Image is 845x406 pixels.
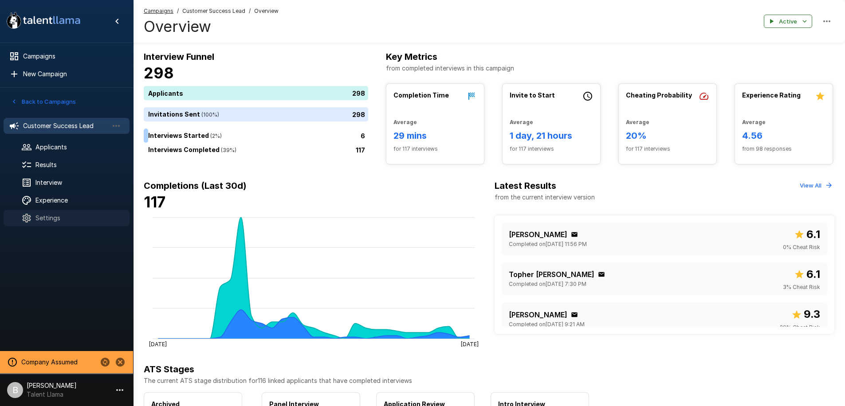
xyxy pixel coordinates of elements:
[254,7,279,16] span: Overview
[791,306,820,323] span: Overall score out of 10
[626,91,692,99] b: Cheating Probability
[352,89,365,98] p: 298
[783,243,820,252] span: 0 % Cheat Risk
[806,268,820,281] b: 6.1
[361,131,365,141] p: 6
[509,280,586,289] span: Completed on [DATE] 7:30 PM
[509,269,594,280] p: Topher [PERSON_NAME]
[742,119,766,125] b: Average
[144,376,834,385] p: The current ATS stage distribution for 116 linked applicants that have completed interviews
[509,320,585,329] span: Completed on [DATE] 9:21 AM
[461,340,479,347] tspan: [DATE]
[144,64,174,82] b: 298
[626,144,709,153] span: for 117 interviews
[509,240,587,249] span: Completed on [DATE] 11:56 PM
[806,228,820,241] b: 6.1
[626,119,649,125] b: Average
[149,340,167,347] tspan: [DATE]
[764,15,812,28] button: Active
[798,179,834,192] button: View All
[393,91,449,99] b: Completion Time
[144,17,279,36] h4: Overview
[177,7,179,16] span: /
[182,7,245,16] span: Customer Success Lead
[780,323,820,332] span: 29 % Cheat Risk
[386,51,437,62] b: Key Metrics
[804,308,820,320] b: 9.3
[742,129,825,143] h6: 4.56
[794,266,820,283] span: Overall score out of 10
[393,119,417,125] b: Average
[794,226,820,243] span: Overall score out of 10
[356,145,365,155] p: 117
[509,309,567,320] p: [PERSON_NAME]
[144,8,173,14] u: Campaigns
[144,364,194,375] b: ATS Stages
[249,7,251,16] span: /
[742,91,801,99] b: Experience Rating
[495,180,556,191] b: Latest Results
[352,110,365,119] p: 298
[571,231,578,238] div: Click to copy
[742,144,825,153] span: from 98 responses
[626,129,709,143] h6: 20%
[783,283,820,292] span: 3 % Cheat Risk
[510,91,555,99] b: Invite to Start
[393,144,477,153] span: for 117 interviews
[393,129,477,143] h6: 29 mins
[571,311,578,318] div: Click to copy
[509,229,567,240] p: [PERSON_NAME]
[495,193,595,202] p: from the current interview version
[510,144,593,153] span: for 117 interviews
[510,119,533,125] b: Average
[598,271,605,278] div: Click to copy
[148,145,236,155] p: Interviews Completed
[144,193,165,211] b: 117
[220,147,236,153] span: ( 39 %)
[386,64,834,73] p: from completed interviews in this campaign
[144,180,247,191] b: Completions (Last 30d)
[510,129,593,143] h6: 1 day, 21 hours
[144,51,214,62] b: Interview Funnel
